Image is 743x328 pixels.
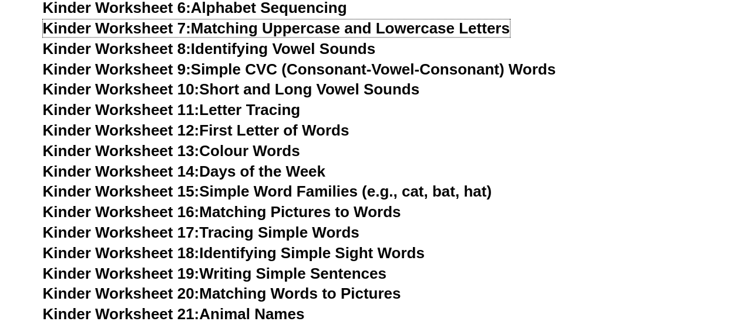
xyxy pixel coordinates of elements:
span: Kinder Worksheet 7: [43,19,191,37]
a: Kinder Worksheet 12:First Letter of Words [43,121,349,139]
span: Kinder Worksheet 12: [43,121,200,139]
span: Kinder Worksheet 21: [43,305,200,323]
span: Kinder Worksheet 20: [43,285,200,302]
span: Kinder Worksheet 11: [43,101,200,119]
a: Kinder Worksheet 10:Short and Long Vowel Sounds [43,80,420,98]
a: Kinder Worksheet 8:Identifying Vowel Sounds [43,40,375,58]
span: Kinder Worksheet 10: [43,80,200,98]
a: Kinder Worksheet 20:Matching Words to Pictures [43,285,401,302]
a: Kinder Worksheet 15:Simple Word Families (e.g., cat, bat, hat) [43,182,492,200]
a: Kinder Worksheet 9:Simple CVC (Consonant-Vowel-Consonant) Words [43,60,556,78]
a: Kinder Worksheet 19:Writing Simple Sentences [43,265,386,282]
span: Kinder Worksheet 13: [43,142,200,160]
a: Kinder Worksheet 21:Animal Names [43,305,305,323]
span: Kinder Worksheet 15: [43,182,200,200]
a: Kinder Worksheet 16:Matching Pictures to Words [43,203,401,221]
a: Kinder Worksheet 14:Days of the Week [43,163,325,180]
span: Kinder Worksheet 17: [43,224,200,241]
a: Kinder Worksheet 11:Letter Tracing [43,101,301,119]
span: Kinder Worksheet 18: [43,244,200,262]
span: Kinder Worksheet 8: [43,40,191,58]
span: Kinder Worksheet 16: [43,203,200,221]
a: Kinder Worksheet 13:Colour Words [43,142,300,160]
span: Kinder Worksheet 9: [43,60,191,78]
span: Kinder Worksheet 19: [43,265,200,282]
iframe: Chat Widget [547,195,743,328]
span: Kinder Worksheet 14: [43,163,200,180]
a: Kinder Worksheet 18:Identifying Simple Sight Words [43,244,425,262]
a: Kinder Worksheet 7:Matching Uppercase and Lowercase Letters [43,19,510,37]
a: Kinder Worksheet 17:Tracing Simple Words [43,224,359,241]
